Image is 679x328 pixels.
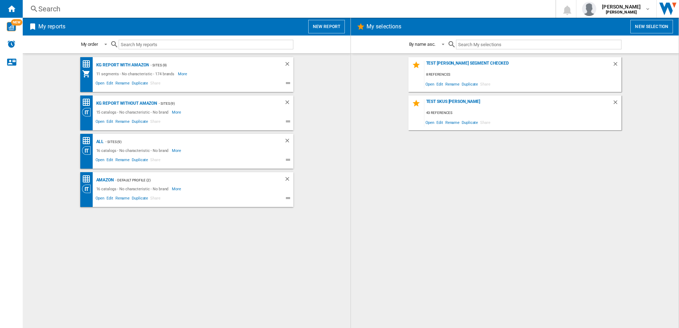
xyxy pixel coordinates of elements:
[94,70,178,78] div: 11 segments - No characteristic - 174 brands
[114,176,270,185] div: - Default profile (2)
[82,70,94,78] div: My Assortment
[444,79,461,89] span: Rename
[94,108,172,116] div: 15 catalogs - No characteristic - No brand
[149,118,162,127] span: Share
[94,99,157,108] div: KG Report without Amazon
[172,146,182,155] span: More
[424,79,436,89] span: Open
[284,61,293,70] div: Delete
[630,20,673,33] button: New selection
[7,22,16,31] img: wise-card.svg
[131,80,149,88] span: Duplicate
[435,117,444,127] span: Edit
[105,157,114,165] span: Edit
[94,195,106,203] span: Open
[435,79,444,89] span: Edit
[461,79,479,89] span: Duplicate
[105,118,114,127] span: Edit
[7,40,16,48] img: alerts-logo.svg
[82,175,94,184] div: Price Matrix
[94,146,172,155] div: 16 catalogs - No characteristic - No brand
[94,61,149,70] div: KG Report with Amazon
[582,2,596,16] img: profile.jpg
[284,99,293,108] div: Delete
[131,195,149,203] span: Duplicate
[456,40,621,49] input: Search My selections
[444,117,461,127] span: Rename
[114,157,131,165] span: Rename
[149,61,270,70] div: - sites (9)
[172,108,182,116] span: More
[479,79,491,89] span: Share
[82,60,94,69] div: Price Matrix
[612,99,621,109] div: Delete
[94,157,106,165] span: Open
[94,176,114,185] div: AMAZON
[38,4,537,14] div: Search
[424,70,621,79] div: 8 references
[131,118,149,127] span: Duplicate
[131,157,149,165] span: Duplicate
[178,70,188,78] span: More
[82,136,94,145] div: Price Matrix
[479,117,491,127] span: Share
[612,61,621,70] div: Delete
[119,40,293,49] input: Search My reports
[114,195,131,203] span: Rename
[157,99,270,108] div: - sites (9)
[104,137,270,146] div: - sites (9)
[11,19,22,26] span: NEW
[365,20,403,33] h2: My selections
[94,80,106,88] span: Open
[308,20,345,33] button: New report
[94,185,172,193] div: 16 catalogs - No characteristic - No brand
[424,117,436,127] span: Open
[82,108,94,116] div: Category View
[149,80,162,88] span: Share
[114,80,131,88] span: Rename
[82,185,94,193] div: Category View
[606,10,637,15] b: [PERSON_NAME]
[424,109,621,117] div: 43 references
[409,42,436,47] div: By name asc.
[81,42,98,47] div: My order
[105,80,114,88] span: Edit
[284,176,293,185] div: Delete
[284,137,293,146] div: Delete
[461,117,479,127] span: Duplicate
[114,118,131,127] span: Rename
[82,146,94,155] div: Category View
[94,137,104,146] div: ALL
[94,118,106,127] span: Open
[149,195,162,203] span: Share
[149,157,162,165] span: Share
[602,3,641,10] span: [PERSON_NAME]
[82,98,94,107] div: Price Matrix
[424,99,612,109] div: test SKUs [PERSON_NAME]
[172,185,182,193] span: More
[105,195,114,203] span: Edit
[37,20,67,33] h2: My reports
[424,61,612,70] div: test [PERSON_NAME] segment checked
